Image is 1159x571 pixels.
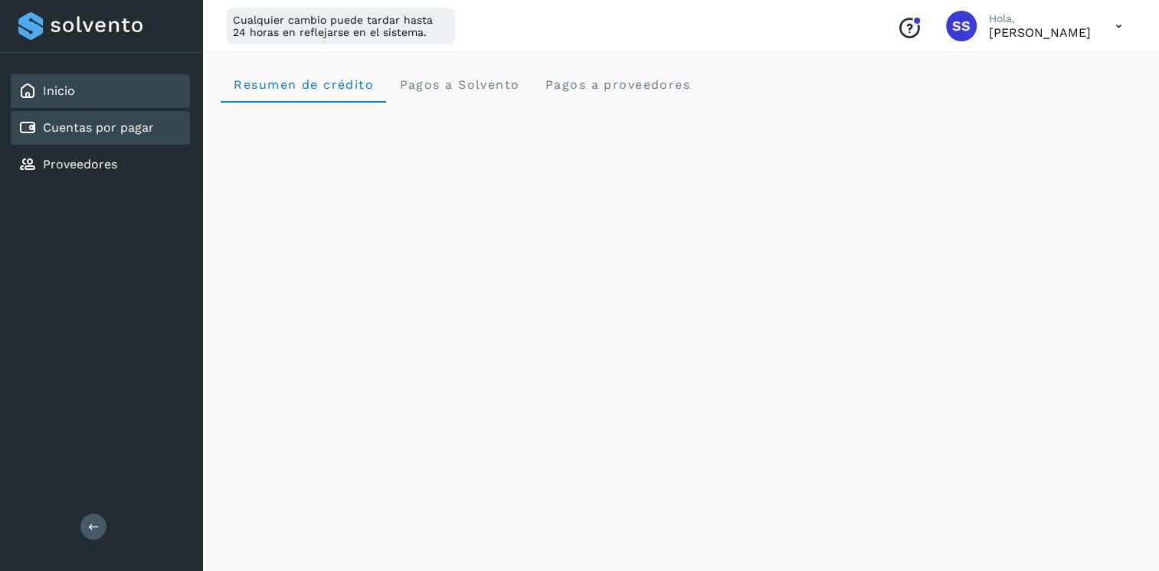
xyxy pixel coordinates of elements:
[989,25,1091,40] p: Sagrario Silva
[227,8,455,44] div: Cualquier cambio puede tardar hasta 24 horas en reflejarse en el sistema.
[11,148,190,181] div: Proveedores
[43,120,154,135] a: Cuentas por pagar
[11,74,190,108] div: Inicio
[398,77,519,92] span: Pagos a Solvento
[989,12,1091,25] p: Hola,
[544,77,690,92] span: Pagos a proveedores
[233,77,374,92] span: Resumen de crédito
[11,111,190,145] div: Cuentas por pagar
[43,157,117,171] a: Proveedores
[43,83,75,98] a: Inicio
